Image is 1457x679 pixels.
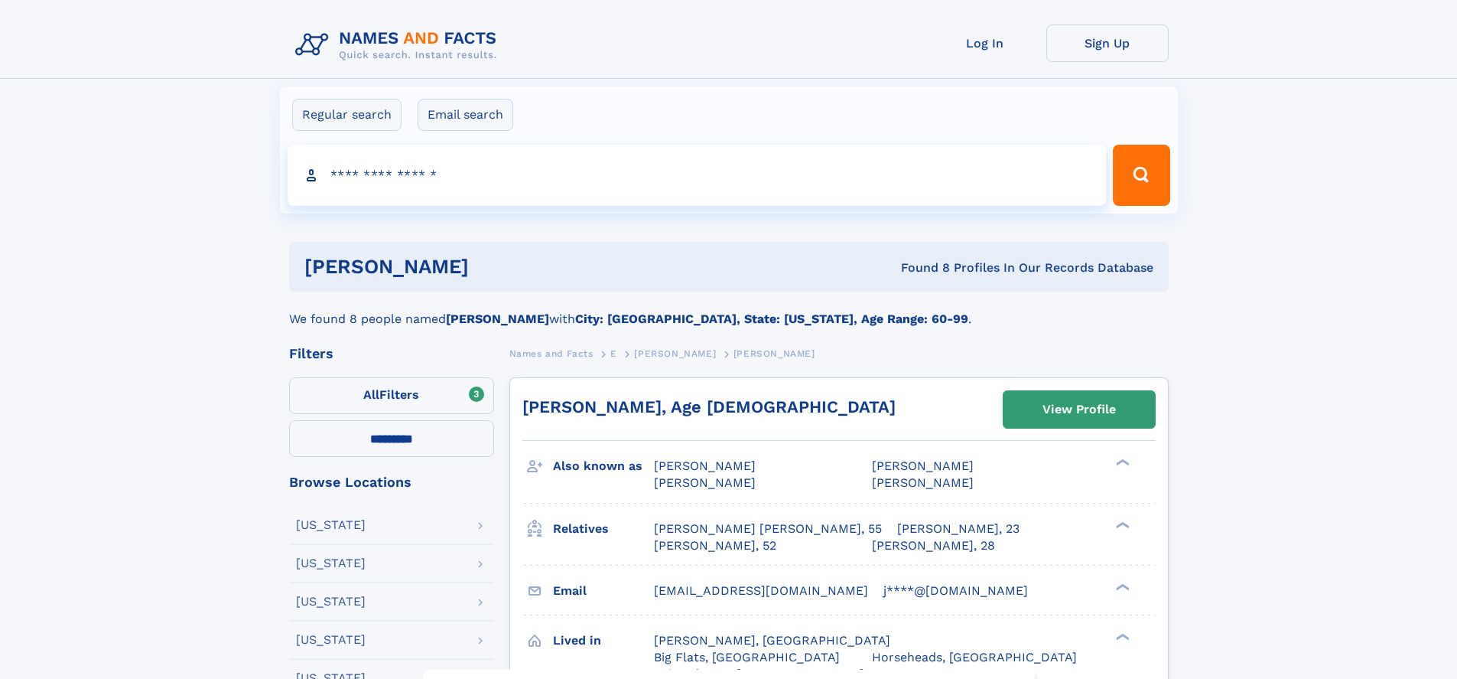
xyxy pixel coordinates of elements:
[1046,24,1169,62] a: Sign Up
[296,596,366,608] div: [US_STATE]
[289,24,509,66] img: Logo Names and Facts
[289,475,494,489] div: Browse Locations
[1112,458,1130,468] div: ❯
[872,537,995,554] a: [PERSON_NAME], 28
[924,24,1046,62] a: Log In
[553,578,654,604] h3: Email
[522,397,896,416] a: [PERSON_NAME], Age [DEMOGRAPHIC_DATA]
[446,312,549,326] b: [PERSON_NAME]
[654,633,890,648] span: [PERSON_NAME], [GEOGRAPHIC_DATA]
[289,292,1169,328] div: We found 8 people named with .
[575,312,968,326] b: City: [GEOGRAPHIC_DATA], State: [US_STATE], Age Range: 60-99
[1112,582,1130,592] div: ❯
[610,344,617,363] a: E
[296,519,366,531] div: [US_STATE]
[897,521,1020,537] a: [PERSON_NAME], 23
[1113,145,1169,206] button: Search Button
[553,516,654,542] h3: Relatives
[553,453,654,479] h3: Also known as
[634,344,716,363] a: [PERSON_NAME]
[872,459,974,473] span: [PERSON_NAME]
[292,99,402,131] label: Regular search
[654,650,840,664] span: Big Flats, [GEOGRAPHIC_DATA]
[296,634,366,646] div: [US_STATE]
[1112,632,1130,641] div: ❯
[304,257,685,276] h1: [PERSON_NAME]
[634,348,716,359] span: [PERSON_NAME]
[289,347,494,361] div: Filters
[654,537,776,554] a: [PERSON_NAME], 52
[654,459,756,473] span: [PERSON_NAME]
[685,260,1153,276] div: Found 8 Profiles In Our Records Database
[872,475,974,490] span: [PERSON_NAME]
[553,628,654,654] h3: Lived in
[733,348,815,359] span: [PERSON_NAME]
[288,145,1107,206] input: search input
[654,475,756,490] span: [PERSON_NAME]
[654,521,882,537] a: [PERSON_NAME] [PERSON_NAME], 55
[654,583,868,598] span: [EMAIL_ADDRESS][DOMAIN_NAME]
[1042,392,1116,427] div: View Profile
[296,557,366,570] div: [US_STATE]
[363,387,379,402] span: All
[509,344,594,363] a: Names and Facts
[289,377,494,414] label: Filters
[1112,520,1130,530] div: ❯
[1003,391,1155,428] a: View Profile
[418,99,513,131] label: Email search
[610,348,617,359] span: E
[872,650,1077,664] span: Horseheads, [GEOGRAPHIC_DATA]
